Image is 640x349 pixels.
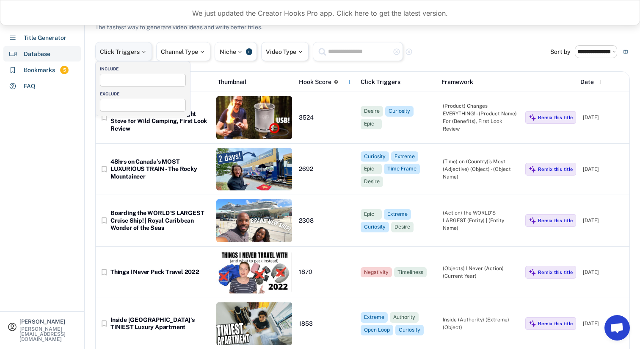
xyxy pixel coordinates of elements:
[364,153,386,160] div: Curiosity
[100,66,190,72] div: INCLUDE
[364,269,389,276] div: Negativity
[399,327,420,334] div: Curiosity
[364,327,390,334] div: Open Loop
[393,48,400,56] button: highlight_remove
[443,158,519,181] div: (Time) on (Country)’s Most (Adjective) (Object) - (Object Name)
[216,199,292,242] img: BoardingtheWORLD-SLARGESTCruiseShip_RoyalCaribbeanWonderoftheSeas-AKAdventures.jpg
[443,209,519,232] div: (Action) the WORLD’S LARGEST (Entity) | (Entity Name)
[24,82,36,91] div: FAQ
[387,211,408,218] div: Extreme
[443,265,519,280] div: (Objects) I Never (Action) (Current Year)
[583,217,625,224] div: [DATE]
[443,102,519,133] div: (Product) Changes EVERYTHING! - (Product Name) For (Benefits), First Look Review
[583,165,625,173] div: [DATE]
[364,223,386,231] div: Curiosity
[538,218,573,223] div: Remix this title
[361,78,435,87] div: Click Triggers
[19,327,77,342] div: [PERSON_NAME][EMAIL_ADDRESS][DOMAIN_NAME]
[364,120,378,128] div: Epic
[299,78,331,87] div: Hook Score
[60,67,69,74] div: 5
[364,165,378,173] div: Epic
[550,49,571,55] div: Sort by
[299,114,354,122] div: 3524
[538,114,573,120] div: Remix this title
[529,217,536,224] img: MagicMajor%20%28Purple%29.svg
[364,178,380,185] div: Desire
[538,269,573,275] div: Remix this title
[580,78,594,87] div: Date
[529,114,536,121] img: MagicMajor%20%28Purple%29.svg
[538,166,573,172] div: Remix this title
[387,165,417,173] div: Time Frame
[218,78,292,87] div: Thumbnail
[266,49,304,55] div: Video Type
[24,34,66,42] div: Title Generator
[441,78,516,87] div: Framework
[394,153,415,160] div: Extreme
[364,108,380,115] div: Desire
[246,48,252,55] div: 1
[100,91,190,97] div: EXCLUDE
[389,108,410,115] div: Curiosity
[24,50,50,59] div: Database
[394,223,410,231] div: Desire
[216,96,292,139] img: https___87c2fb922161e6555204f1a1630e07f3.cdn.bubble%20%289%29.jpeg
[405,48,413,56] button: highlight_remove
[95,23,262,32] div: The fastest way to generate video ideas and write better titles.
[299,217,354,225] div: 2308
[161,49,206,55] div: Channel Type
[364,314,384,321] div: Extreme
[299,320,354,328] div: 1853
[529,165,536,173] img: MagicMajor%20%28Purple%29.svg
[220,49,244,55] div: Niche
[299,165,354,173] div: 2692
[216,302,292,345] img: ScreenShot2022-06-23at5_08_37PM.png
[24,66,55,75] div: Bookmarks
[397,269,423,276] div: Timeliness
[216,251,292,294] img: ScreenShot2022-08-04at10_29_12PM.png
[393,314,415,321] div: Authority
[364,211,378,218] div: Epic
[583,268,625,276] div: [DATE]
[538,321,573,327] div: Remix this title
[583,114,625,121] div: [DATE]
[216,148,292,191] img: 48hrsonCanadasMOSTLUXURIOUSTRAIN-TheRockyMountaineer-DownieLive.jpg
[443,316,519,331] div: Inside (Authority) (Extreme) (Object)
[19,319,77,324] div: [PERSON_NAME]
[604,315,630,341] a: Open chat
[529,268,536,276] img: MagicMajor%20%28Purple%29.svg
[583,320,625,327] div: [DATE]
[299,268,354,276] div: 1870
[100,49,147,55] div: Click Triggers
[529,320,536,327] img: MagicMajor%20%28Purple%29.svg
